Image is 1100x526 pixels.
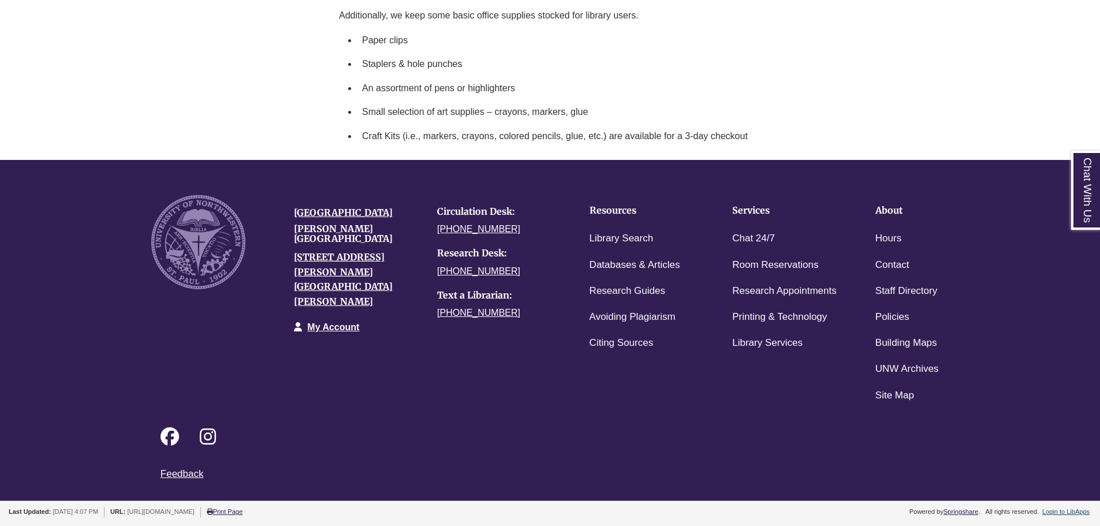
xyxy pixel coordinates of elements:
[944,508,978,515] a: Springshare
[590,230,654,247] a: Library Search
[207,508,243,515] a: Print Page
[1042,508,1090,515] a: Login to LibApps
[294,224,420,244] h4: [PERSON_NAME][GEOGRAPHIC_DATA]
[307,322,359,332] a: My Account
[294,251,393,307] a: [STREET_ADDRESS][PERSON_NAME][GEOGRAPHIC_DATA][PERSON_NAME]
[732,335,803,352] a: Library Services
[875,387,914,404] a: Site Map
[161,427,179,446] i: Follow on Facebook
[1054,237,1097,252] a: Back to Top
[437,207,563,217] h4: Circulation Desk:
[875,206,983,216] h4: About
[875,257,909,274] a: Contact
[161,468,204,479] a: Feedback
[732,257,818,274] a: Room Reservations
[437,308,520,318] a: [PHONE_NUMBER]
[908,508,982,515] div: Powered by .
[590,206,697,216] h4: Resources
[590,257,680,274] a: Databases & Articles
[590,309,676,326] a: Avoiding Plagiarism
[200,427,216,446] i: Follow on Instagram
[339,9,986,23] p: Additionally, we keep some basic office supplies stocked for library users.
[875,230,901,247] a: Hours
[732,206,840,216] h4: Services
[875,335,937,352] a: Building Maps
[437,224,520,234] a: [PHONE_NUMBER]
[207,509,213,515] i: Print Page
[875,361,939,378] a: UNW Archives
[110,508,125,515] span: URL:
[732,283,837,300] a: Research Appointments
[53,508,98,515] span: [DATE] 4:07 PM
[590,283,665,300] a: Research Guides
[732,309,827,326] a: Printing & Technology
[357,100,986,124] li: Small selection of art supplies – crayons, markers, glue
[128,508,195,515] span: [URL][DOMAIN_NAME]
[357,52,986,76] li: Staplers & hole punches
[294,207,393,218] a: [GEOGRAPHIC_DATA]
[875,283,937,300] a: Staff Directory
[437,290,563,301] h4: Text a Librarian:
[437,248,563,259] h4: Research Desk:
[357,124,986,148] li: Craft Kits (i.e., markers, crayons, colored pencils, glue, etc.) are available for a 3-day checkout
[983,508,1041,515] div: All rights reserved.
[357,28,986,53] li: Paper clips
[437,266,520,276] a: [PHONE_NUMBER]
[357,76,986,100] li: An assortment of pens or highlighters
[151,195,245,289] img: UNW seal
[875,309,909,326] a: Policies
[590,335,654,352] a: Citing Sources
[9,508,51,515] span: Last Updated:
[732,230,775,247] a: Chat 24/7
